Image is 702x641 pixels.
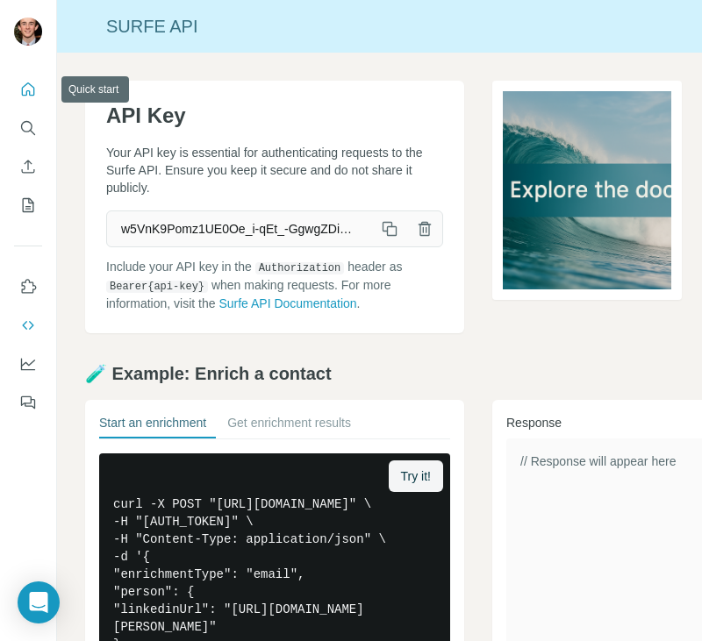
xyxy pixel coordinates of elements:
p: Include your API key in the header as when making requests. For more information, visit the . [106,258,443,312]
code: Authorization [255,262,345,274]
button: Quick start [14,74,42,105]
span: // Response will appear here [520,454,676,468]
div: Open Intercom Messenger [18,581,60,623]
button: Try it! [389,460,443,492]
span: w5VnK9Pomz1UE0Oe_i-qEt_-GgwgZDi57K5IgruWHyQ [107,213,372,245]
button: My lists [14,189,42,221]
button: Get enrichment results [227,414,351,438]
code: Bearer {api-key} [106,281,208,293]
span: Try it! [401,467,431,485]
button: Dashboard [14,348,42,380]
h1: API Key [106,102,443,130]
p: Your API key is essential for authenticating requests to the Surfe API. Ensure you keep it secure... [106,144,443,196]
button: Start an enrichment [99,414,206,438]
button: Feedback [14,387,42,418]
button: Enrich CSV [14,151,42,182]
img: Avatar [14,18,42,46]
button: Use Surfe on LinkedIn [14,271,42,303]
button: Search [14,112,42,144]
a: Surfe API Documentation [218,296,356,310]
button: Use Surfe API [14,310,42,341]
